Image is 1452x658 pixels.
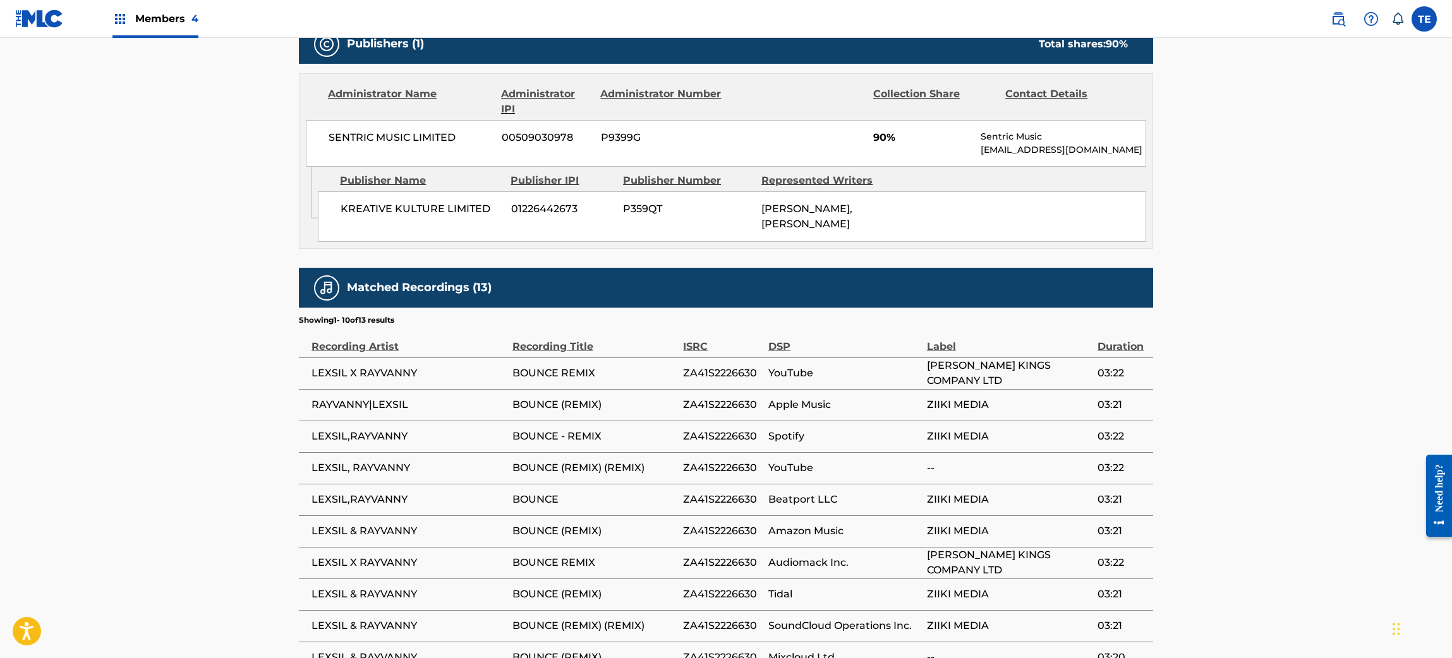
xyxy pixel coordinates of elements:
[768,492,921,507] span: Beatport LLC
[312,587,506,602] span: LEXSIL & RAYVANNY
[512,429,677,444] span: BOUNCE - REMIX
[1098,618,1147,633] span: 03:21
[340,173,501,188] div: Publisher Name
[683,460,761,476] span: ZA41S2226630
[512,326,677,354] div: Recording Title
[683,366,761,381] span: ZA41S2226630
[1417,445,1452,546] iframe: Resource Center
[191,13,198,25] span: 4
[112,11,128,27] img: Top Rightsholders
[319,37,334,52] img: Publishers
[623,201,752,217] span: P359QT
[1364,11,1379,27] img: help
[512,397,677,412] span: BOUNCE (REMIX)
[312,397,506,412] span: RAYVANNY|LEXSIL
[927,326,1091,354] div: Label
[1389,597,1452,658] iframe: Chat Widget
[312,326,506,354] div: Recording Artist
[512,492,677,507] span: BOUNCE
[768,397,921,412] span: Apple Music
[319,280,334,296] img: Matched Recordings
[927,492,1091,507] span: ZIIKI MEDIA
[768,618,921,633] span: SoundCloud Operations Inc.
[1098,366,1147,381] span: 03:22
[299,314,394,326] p: Showing 1 - 10 of 13 results
[768,523,921,539] span: Amazon Music
[312,429,506,444] span: LEXSIL,RAYVANNY
[1106,38,1128,50] span: 90 %
[600,87,723,117] div: Administrator Number
[683,492,761,507] span: ZA41S2226630
[927,358,1091,388] span: [PERSON_NAME] KINGS COMPANY LTD
[1039,37,1128,52] div: Total shares:
[683,429,761,444] span: ZA41S2226630
[927,587,1091,602] span: ZIIKI MEDIA
[768,326,921,354] div: DSP
[927,523,1091,539] span: ZIIKI MEDIA
[981,143,1146,157] p: [EMAIL_ADDRESS][DOMAIN_NAME]
[347,280,492,295] h5: Matched Recordings (13)
[873,130,971,145] span: 90%
[328,87,492,117] div: Administrator Name
[601,130,723,145] span: P9399G
[1005,87,1128,117] div: Contact Details
[768,587,921,602] span: Tidal
[341,201,502,217] span: KREATIVE KULTURE LIMITED
[1098,429,1147,444] span: 03:22
[1098,523,1147,539] span: 03:21
[312,555,506,570] span: LEXSIL X RAYVANNY
[761,173,890,188] div: Represented Writers
[683,587,761,602] span: ZA41S2226630
[768,460,921,476] span: YouTube
[761,203,852,230] span: [PERSON_NAME], [PERSON_NAME]
[512,618,677,633] span: BOUNCE (REMIX) (REMIX)
[927,397,1091,412] span: ZIIKI MEDIA
[927,429,1091,444] span: ZIIKI MEDIA
[927,460,1091,476] span: --
[135,11,198,26] span: Members
[312,460,506,476] span: LEXSIL, RAYVANNY
[312,366,506,381] span: LEXSIL X RAYVANNY
[1331,11,1346,27] img: search
[1391,13,1404,25] div: Notifications
[512,555,677,570] span: BOUNCE REMIX
[511,173,614,188] div: Publisher IPI
[623,173,752,188] div: Publisher Number
[683,555,761,570] span: ZA41S2226630
[502,130,591,145] span: 00509030978
[768,555,921,570] span: Audiomack Inc.
[927,618,1091,633] span: ZIIKI MEDIA
[873,87,996,117] div: Collection Share
[683,326,761,354] div: ISRC
[512,460,677,476] span: BOUNCE (REMIX) (REMIX)
[1098,397,1147,412] span: 03:21
[1412,6,1437,32] div: User Menu
[768,429,921,444] span: Spotify
[1098,587,1147,602] span: 03:21
[312,492,506,507] span: LEXSIL,RAYVANNY
[1098,555,1147,570] span: 03:22
[1358,6,1384,32] div: Help
[981,130,1146,143] p: Sentric Music
[683,397,761,412] span: ZA41S2226630
[512,366,677,381] span: BOUNCE REMIX
[768,366,921,381] span: YouTube
[312,618,506,633] span: LEXSIL & RAYVANNY
[1098,492,1147,507] span: 03:21
[501,87,591,117] div: Administrator IPI
[329,130,492,145] span: SENTRIC MUSIC LIMITED
[927,547,1091,578] span: [PERSON_NAME] KINGS COMPANY LTD
[1098,460,1147,476] span: 03:22
[512,587,677,602] span: BOUNCE (REMIX)
[312,523,506,539] span: LEXSIL & RAYVANNY
[1098,326,1147,354] div: Duration
[511,201,614,217] span: 01226442673
[512,523,677,539] span: BOUNCE (REMIX)
[1326,6,1351,32] a: Public Search
[347,37,424,51] h5: Publishers (1)
[1393,610,1400,648] div: Drag
[15,9,64,28] img: MLC Logo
